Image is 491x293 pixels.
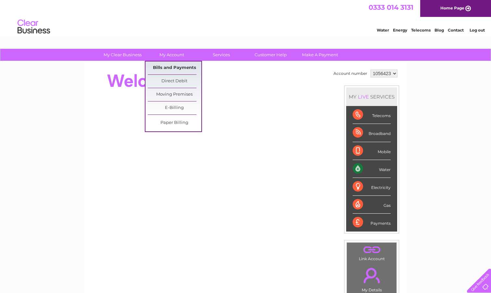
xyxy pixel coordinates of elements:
a: Telecoms [411,28,431,33]
a: Direct Debit [148,75,201,88]
a: Customer Help [244,49,297,61]
a: Energy [393,28,407,33]
a: My Account [145,49,199,61]
div: Mobile [353,142,391,160]
a: Blog [434,28,444,33]
div: Water [353,160,391,178]
div: Clear Business is a trading name of Verastar Limited (registered in [GEOGRAPHIC_DATA] No. 3667643... [93,4,399,32]
td: Account number [332,68,369,79]
div: Telecoms [353,106,391,124]
a: E-Billing [148,101,201,114]
a: Moving Premises [148,88,201,101]
img: logo.png [17,17,50,37]
a: 0333 014 3131 [369,3,413,11]
a: Services [195,49,248,61]
a: Contact [448,28,464,33]
a: Make A Payment [293,49,347,61]
div: Electricity [353,178,391,196]
a: Water [377,28,389,33]
div: MY SERVICES [346,87,397,106]
div: LIVE [357,94,370,100]
a: Paper Billing [148,116,201,129]
a: Bills and Payments [148,61,201,74]
a: . [348,244,395,256]
div: Gas [353,196,391,214]
td: Link Account [346,242,397,263]
a: . [348,264,395,287]
a: Log out [470,28,485,33]
div: Payments [353,214,391,231]
a: My Clear Business [96,49,149,61]
div: Broadband [353,124,391,142]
